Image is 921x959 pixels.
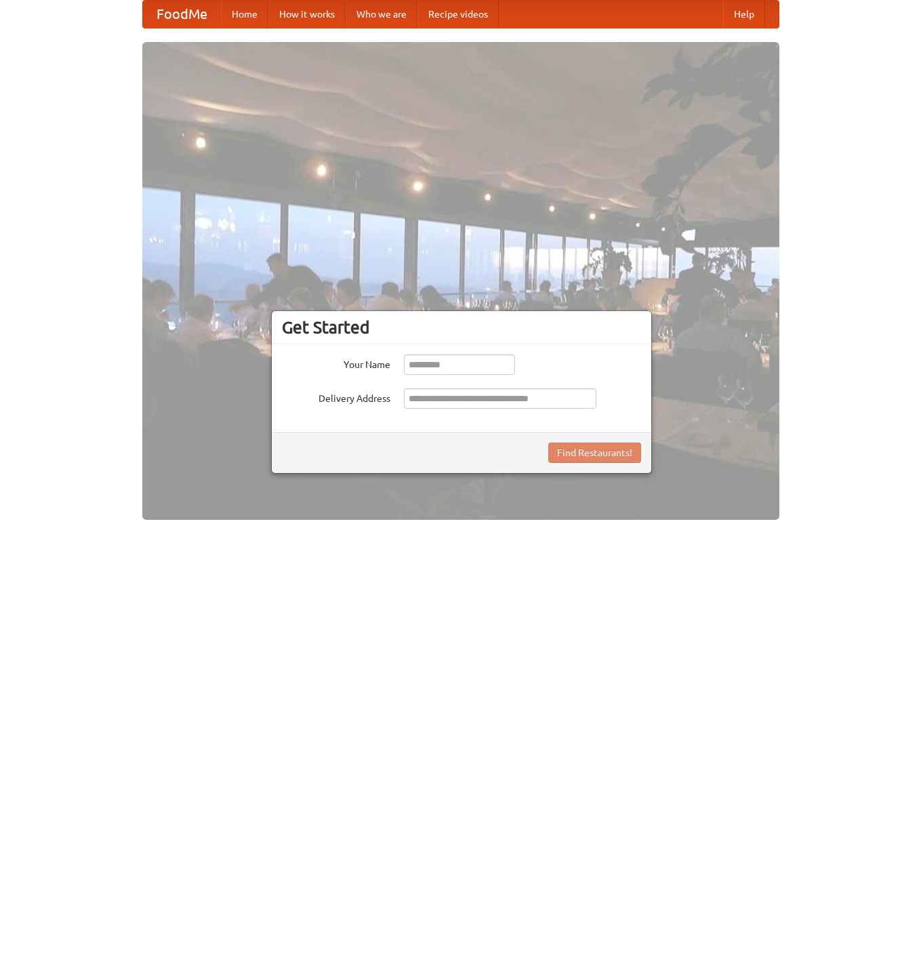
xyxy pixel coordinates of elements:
[221,1,268,28] a: Home
[282,354,390,371] label: Your Name
[723,1,765,28] a: Help
[282,388,390,405] label: Delivery Address
[268,1,346,28] a: How it works
[417,1,499,28] a: Recipe videos
[548,443,641,463] button: Find Restaurants!
[282,317,641,338] h3: Get Started
[346,1,417,28] a: Who we are
[143,1,221,28] a: FoodMe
